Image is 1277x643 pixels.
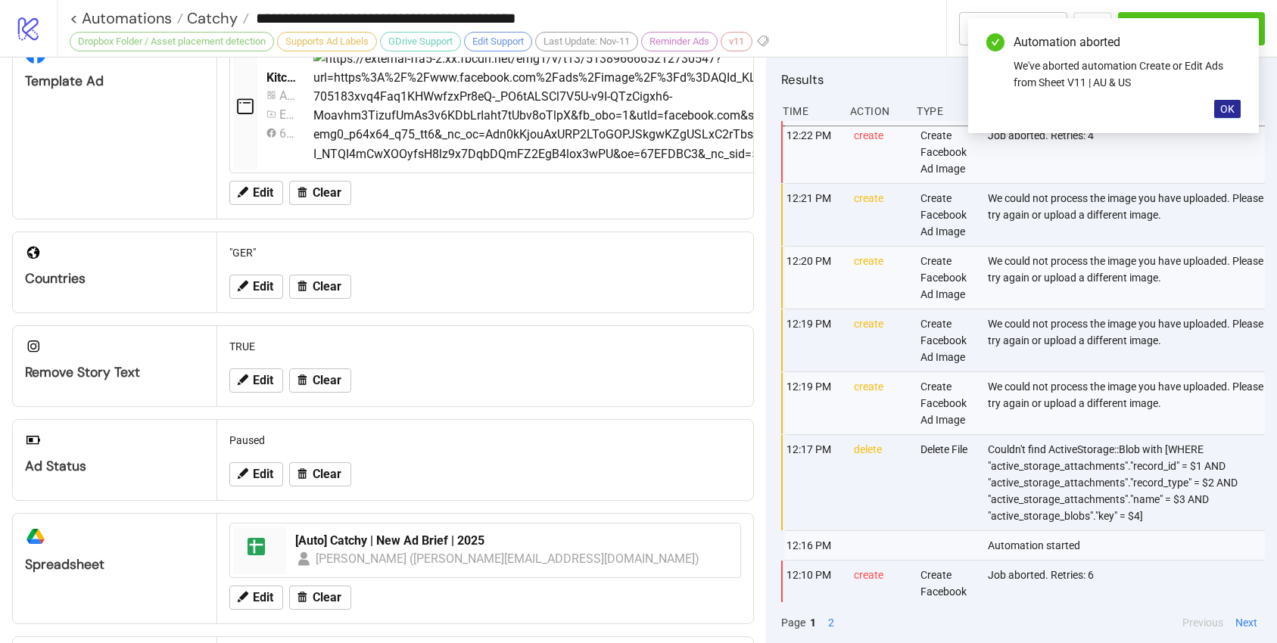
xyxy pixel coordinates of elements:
span: Clear [313,591,341,604]
div: Create Facebook Ad Image [919,372,976,434]
div: Edit Support [464,32,532,51]
button: Edit [229,586,283,610]
div: [PERSON_NAME] ([PERSON_NAME][EMAIL_ADDRESS][DOMAIN_NAME]) [316,549,700,568]
div: We could not process the image you have uploaded. Please try again or upload a different image. [986,247,1269,309]
div: Create Facebook Ad Image [919,561,976,623]
button: 1 [805,614,821,631]
div: Create Facebook Ad Image [919,121,976,183]
div: GDrive Support [380,32,461,51]
div: 690011431952271 [279,124,295,143]
button: To Builder [959,12,1068,45]
div: 12:19 PM [785,372,842,434]
div: Couldn't find ActiveStorage::Blob with [WHERE "active_storage_attachments"."record_id" = $1 AND "... [986,435,1269,530]
span: check-circle [986,33,1004,51]
span: Clear [313,374,341,387]
div: 12:10 PM [785,561,842,623]
span: OK [1220,103,1235,115]
span: Edit [253,467,273,481]
div: We've aborted automation Create or Edit Ads from Sheet V11 | AU & US [1014,57,1241,91]
div: Spreadsheet [25,556,204,573]
span: Page [781,614,805,631]
button: Edit [229,181,283,205]
div: 12:16 PM [785,531,842,560]
button: Previous [1178,614,1228,631]
div: Automation aborted [1014,33,1241,51]
div: Reminder Ads [641,32,718,51]
div: 12:17 PM [785,435,842,530]
div: Kitchn Template [266,70,301,86]
span: Edit [253,374,273,387]
div: Remove Story Text [25,364,204,381]
div: We could not process the image you have uploaded. Please try again or upload a different image. [986,309,1269,371]
span: Edit [253,591,273,604]
div: delete [852,435,909,530]
div: Ad Status [25,458,204,475]
span: Clear [313,280,341,294]
div: Create Facebook Ad Image [919,184,976,246]
button: Clear [289,181,351,205]
div: create [852,121,909,183]
div: create [852,309,909,371]
div: Action [849,97,905,126]
div: ER | Originals [279,105,295,124]
button: OK [1214,100,1241,118]
button: ... [1073,12,1112,45]
div: create [852,247,909,309]
div: We could not process the image you have uploaded. Please try again or upload a different image. [986,184,1269,246]
div: Job aborted. Retries: 6 [986,561,1269,623]
div: Create Facebook Ad Image [919,309,976,371]
button: 2 [824,614,839,631]
div: [Auto] Catchy | New Ad Brief | 2025 [295,533,731,549]
span: Edit [253,280,273,294]
button: Clear [289,275,351,299]
div: TRUE [223,332,747,361]
div: Dropbox Folder / Asset placement detection [70,32,274,51]
div: 12:22 PM [785,121,842,183]
div: Type [915,97,972,126]
button: Edit [229,368,283,393]
div: Automation started [986,531,1269,560]
div: Last Update: Nov-11 [535,32,638,51]
span: Clear [313,467,341,481]
button: Next [1231,614,1262,631]
button: Edit [229,275,283,299]
div: Job aborted. Retries: 4 [986,121,1269,183]
div: We could not process the image you have uploaded. Please try again or upload a different image. [986,372,1269,434]
div: 12:21 PM [785,184,842,246]
div: create [852,561,909,623]
div: Time [781,97,838,126]
button: Clear [289,368,351,393]
span: Clear [313,186,341,200]
div: Template Ad [25,73,204,90]
button: Clear [289,586,351,610]
div: Delete File [919,435,976,530]
div: Automatic 1 [279,86,295,105]
div: Create Facebook Ad Image [919,247,976,309]
div: Paused [223,426,747,455]
a: Catchy [183,11,249,26]
div: create [852,372,909,434]
button: Edit [229,462,283,486]
button: Run Automation [1118,12,1265,45]
button: Clear [289,462,351,486]
div: v11 [721,32,752,51]
img: https://external-fra5-2.xx.fbcdn.net/emg1/v/t13/5138966665212730547?url=https%3A%2F%2Fwww.faceboo... [313,49,1227,163]
h2: Results [781,70,1265,89]
div: Countries [25,270,204,287]
div: 12:20 PM [785,247,842,309]
a: < Automations [70,11,183,26]
div: create [852,184,909,246]
div: "GER" [223,238,747,267]
div: 12:19 PM [785,309,842,371]
span: Catchy [183,8,238,28]
span: Edit [253,186,273,200]
div: Supports Ad Labels [277,32,377,51]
